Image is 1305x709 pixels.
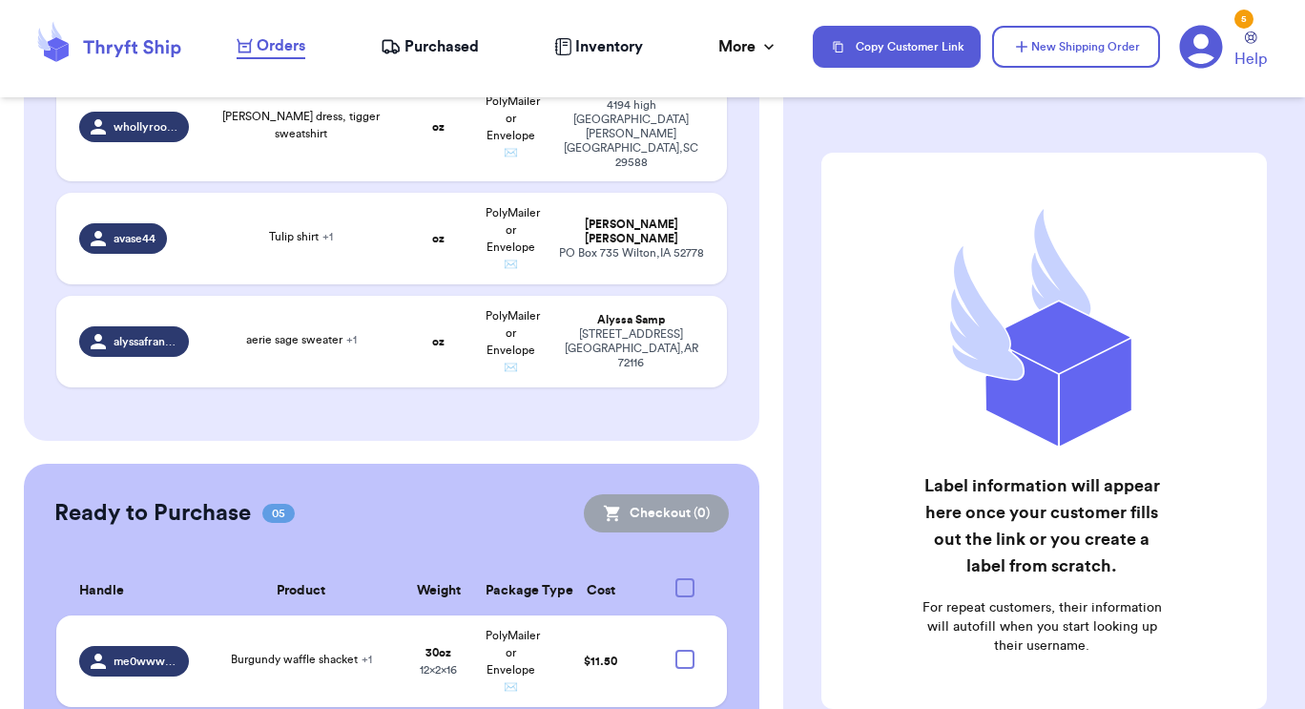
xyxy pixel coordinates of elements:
[432,121,445,133] strong: oz
[432,233,445,244] strong: oz
[1234,48,1267,71] span: Help
[432,336,445,347] strong: oz
[992,26,1160,68] button: New Shipping Order
[813,26,981,68] button: Copy Customer Link
[362,654,372,665] span: + 1
[1179,25,1223,69] a: 5
[547,567,654,615] th: Cost
[584,494,729,532] button: Checkout (0)
[246,334,357,345] span: aerie sage sweater
[554,35,643,58] a: Inventory
[584,656,617,667] span: $ 11.50
[222,111,380,139] span: [PERSON_NAME] dress, tigger sweatshirt
[486,207,540,270] span: PolyMailer or Envelope ✉️
[919,598,1166,656] p: For repeat customers, their information will autofill when you start looking up their username.
[474,567,547,615] th: Package Type
[257,34,305,57] span: Orders
[558,327,704,370] div: [STREET_ADDRESS] [GEOGRAPHIC_DATA] , AR 72116
[1234,10,1253,29] div: 5
[575,35,643,58] span: Inventory
[269,231,333,242] span: Tulip shirt
[114,119,177,135] span: whollyrootedwellness
[322,231,333,242] span: + 1
[381,35,479,58] a: Purchased
[79,581,124,601] span: Handle
[200,567,403,615] th: Product
[404,35,479,58] span: Purchased
[114,654,177,669] span: me0wwwnie
[403,567,475,615] th: Weight
[558,98,704,170] div: 4194 high [GEOGRAPHIC_DATA][PERSON_NAME] [GEOGRAPHIC_DATA] , SC 29588
[231,654,372,665] span: Burgundy waffle shacket
[420,664,457,676] span: 12 x 2 x 16
[558,313,704,327] div: Alyssa Samp
[114,231,155,246] span: avase44
[558,246,704,261] div: PO Box 735 Wilton , IA 52778
[558,218,704,246] div: [PERSON_NAME] [PERSON_NAME]
[425,647,451,658] strong: 30 oz
[919,472,1166,579] h2: Label information will appear here once your customer fills out the link or you create a label fr...
[237,34,305,59] a: Orders
[346,334,357,345] span: + 1
[486,630,540,693] span: PolyMailer or Envelope ✉️
[486,310,540,373] span: PolyMailer or Envelope ✉️
[114,334,177,349] span: alyssafrankie
[1234,31,1267,71] a: Help
[54,498,251,529] h2: Ready to Purchase
[718,35,778,58] div: More
[262,504,295,523] span: 05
